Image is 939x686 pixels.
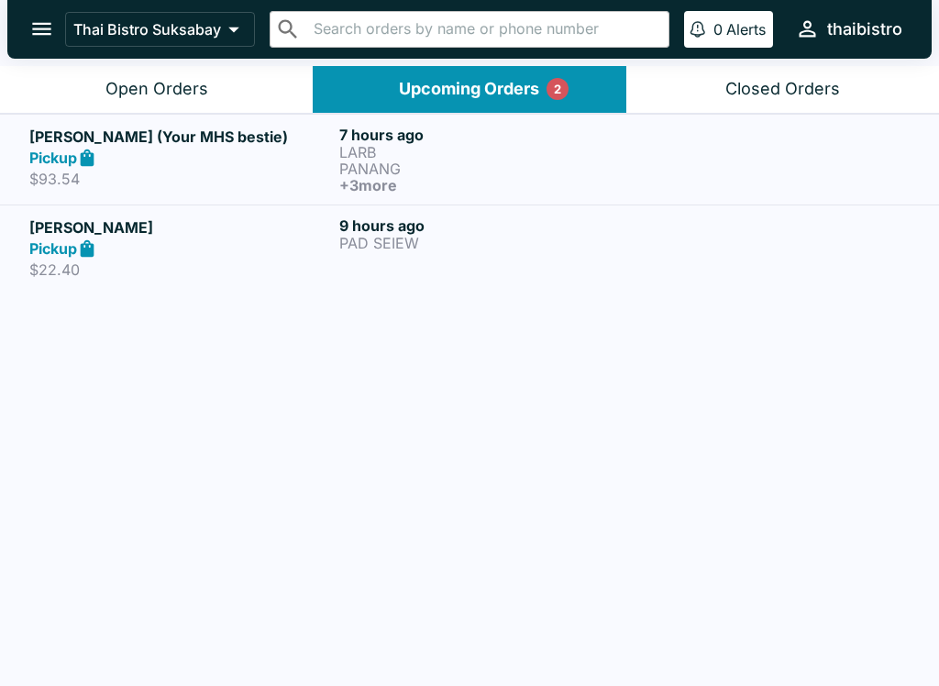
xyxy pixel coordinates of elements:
[788,9,910,49] button: thaibistro
[29,216,332,238] h5: [PERSON_NAME]
[554,80,561,98] p: 2
[399,79,539,100] div: Upcoming Orders
[339,216,642,235] h6: 9 hours ago
[339,126,642,144] h6: 7 hours ago
[725,79,840,100] div: Closed Orders
[827,18,902,40] div: thaibistro
[29,126,332,148] h5: [PERSON_NAME] (Your MHS bestie)
[29,170,332,188] p: $93.54
[339,177,642,194] h6: + 3 more
[726,20,766,39] p: Alerts
[29,149,77,167] strong: Pickup
[29,260,332,279] p: $22.40
[65,12,255,47] button: Thai Bistro Suksabay
[339,144,642,160] p: LARB
[339,235,642,251] p: PAD SEIEW
[308,17,661,42] input: Search orders by name or phone number
[18,6,65,52] button: open drawer
[73,20,221,39] p: Thai Bistro Suksabay
[339,160,642,177] p: PANANG
[29,239,77,258] strong: Pickup
[105,79,208,100] div: Open Orders
[713,20,723,39] p: 0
